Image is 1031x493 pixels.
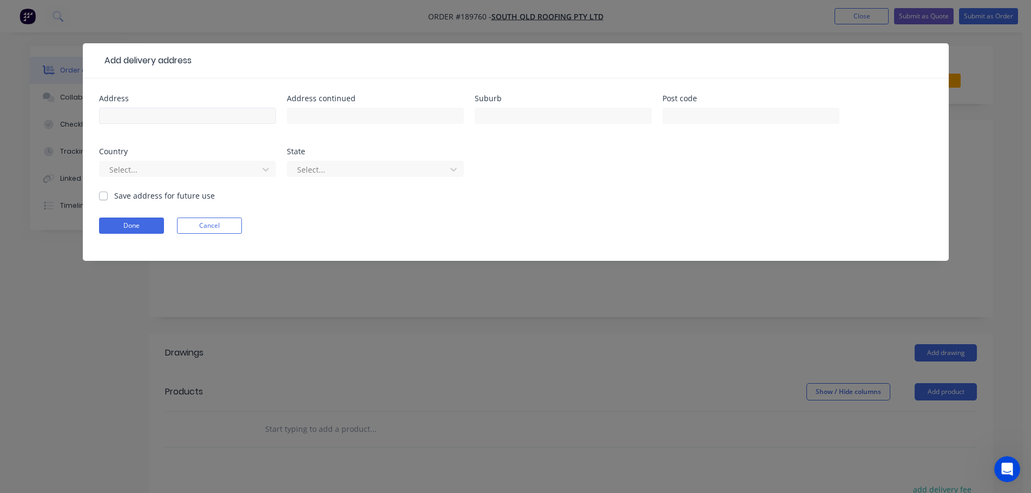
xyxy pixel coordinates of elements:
[114,190,215,201] label: Save address for future use
[662,95,839,102] div: Post code
[287,148,464,155] div: State
[177,218,242,234] button: Cancel
[99,95,276,102] div: Address
[994,456,1020,482] iframe: Intercom live chat
[99,218,164,234] button: Done
[99,148,276,155] div: Country
[475,95,652,102] div: Suburb
[99,54,192,67] div: Add delivery address
[287,95,464,102] div: Address continued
